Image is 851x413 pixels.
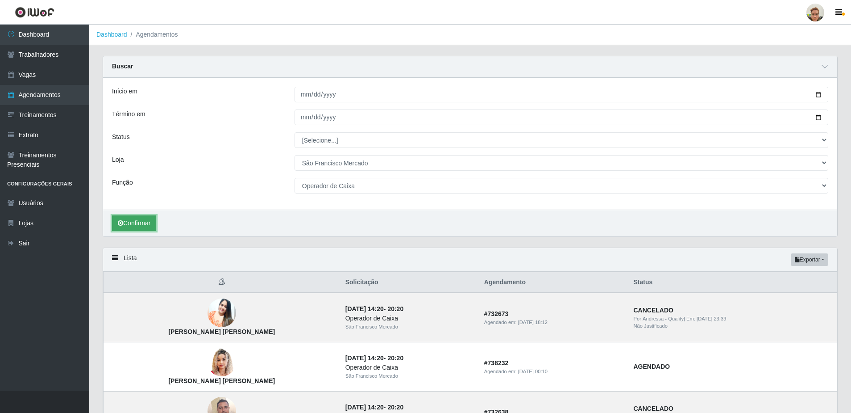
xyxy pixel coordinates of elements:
strong: - [345,404,403,411]
div: Não Justificado [633,322,831,330]
img: Maria Clara da Silva Barbosa [208,345,236,380]
th: Status [628,272,837,293]
strong: [PERSON_NAME] [PERSON_NAME] [168,328,275,335]
label: Status [112,132,130,142]
button: Confirmar [112,215,156,231]
time: [DATE] 14:20 [345,404,384,411]
time: [DATE] 14:20 [345,305,384,312]
time: 20:20 [387,305,403,312]
strong: CANCELADO [633,405,673,412]
div: | Em: [633,315,831,323]
strong: # 738232 [484,359,509,367]
img: Vivian Larissa Alves Vitorino de Brito [208,295,236,331]
strong: CANCELADO [633,307,673,314]
nav: breadcrumb [89,25,851,45]
strong: [PERSON_NAME] [PERSON_NAME] [168,377,275,384]
strong: AGENDADO [633,363,670,370]
strong: - [345,354,403,362]
div: Agendado em: [484,319,623,326]
label: Término em [112,110,145,119]
div: Operador de Caixa [345,363,473,372]
input: 00/00/0000 [295,87,828,102]
div: São Francisco Mercado [345,323,473,331]
li: Agendamentos [127,30,178,39]
label: Função [112,178,133,187]
strong: - [345,305,403,312]
strong: Buscar [112,63,133,70]
time: 20:20 [387,354,403,362]
input: 00/00/0000 [295,110,828,125]
label: Loja [112,155,124,164]
time: [DATE] 18:12 [518,320,548,325]
img: CoreUI Logo [15,7,54,18]
div: São Francisco Mercado [345,372,473,380]
div: Lista [103,248,837,272]
div: Operador de Caixa [345,314,473,323]
button: Exportar [791,253,828,266]
time: [DATE] 23:39 [697,316,726,321]
div: Agendado em: [484,368,623,375]
time: [DATE] 00:10 [518,369,548,374]
strong: # 732673 [484,310,509,317]
th: Solicitação [340,272,479,293]
a: Dashboard [96,31,127,38]
label: Início em [112,87,137,96]
time: [DATE] 14:20 [345,354,384,362]
span: Por: Andressa - Quality [633,316,684,321]
time: 20:20 [387,404,403,411]
th: Agendamento [479,272,628,293]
